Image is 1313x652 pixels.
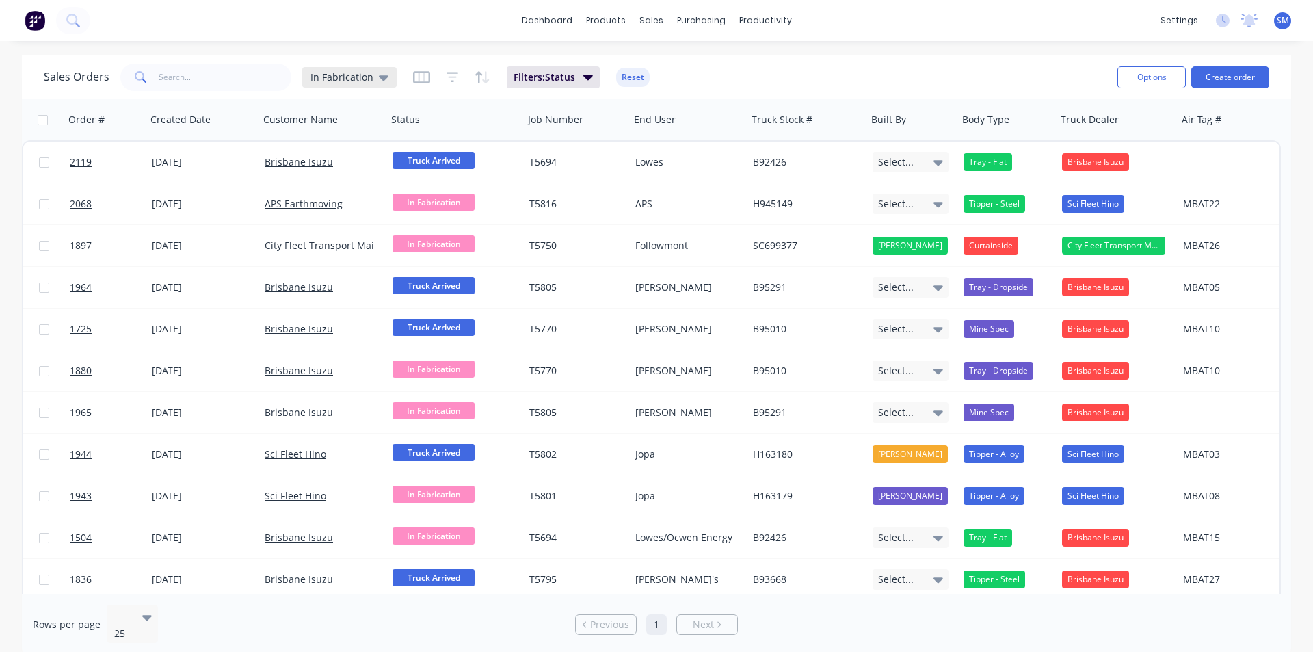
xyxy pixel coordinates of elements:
div: Jopa [635,447,737,461]
a: 1504 [70,517,152,558]
div: [DATE] [152,239,254,252]
button: Options [1117,66,1186,88]
a: Brisbane Isuzu [265,364,333,377]
div: MBAT10 [1183,322,1266,336]
div: Brisbane Isuzu [1062,404,1129,421]
div: SC699377 [753,239,856,252]
div: productivity [732,10,799,31]
span: In Fabrication [393,361,475,378]
div: [DATE] [152,531,254,545]
div: Tipper - Alloy [964,487,1024,505]
div: T5694 [529,155,620,169]
div: Tray - Dropside [964,362,1033,380]
span: Select... [878,281,914,294]
span: 2119 [70,155,92,169]
a: Previous page [576,618,636,631]
a: APS Earthmoving [265,197,343,210]
div: Lowes/Ocwen Energy [635,531,737,545]
span: Select... [878,406,914,419]
a: 2068 [70,183,152,224]
div: sales [633,10,670,31]
button: Reset [616,68,650,87]
span: Select... [878,197,914,211]
div: Brisbane Isuzu [1062,529,1129,547]
div: [PERSON_NAME] [873,487,948,505]
div: purchasing [670,10,732,31]
a: dashboard [515,10,579,31]
div: Mine Spec [964,404,1014,421]
a: 1943 [70,475,152,517]
span: Select... [878,573,914,586]
div: Jopa [635,489,737,503]
div: APS [635,197,737,211]
span: In Fabrication [393,486,475,503]
div: Tray - Flat [964,153,1012,171]
div: Tipper - Steel [964,195,1025,213]
div: [DATE] [152,489,254,503]
div: MBAT26 [1183,239,1266,252]
div: Truck Stock # [752,113,812,127]
div: [PERSON_NAME] [635,364,737,378]
span: 2068 [70,197,92,211]
div: settings [1154,10,1205,31]
div: Brisbane Isuzu [1062,320,1129,338]
a: Brisbane Isuzu [265,322,333,335]
a: 2119 [70,142,152,183]
div: Brisbane Isuzu [1062,362,1129,380]
div: Truck Dealer [1061,113,1119,127]
span: 1880 [70,364,92,378]
div: MBAT03 [1183,447,1266,461]
span: Truck Arrived [393,569,475,586]
span: In Fabrication [393,235,475,252]
div: [PERSON_NAME] [873,237,948,255]
div: [PERSON_NAME] [873,445,948,463]
span: 1944 [70,447,92,461]
div: [PERSON_NAME] [635,281,737,294]
span: 1964 [70,281,92,294]
div: Order # [68,113,105,127]
div: B92426 [753,155,856,169]
a: Sci Fleet Hino [265,489,326,502]
div: Tipper - Alloy [964,445,1024,463]
span: Truck Arrived [393,152,475,169]
a: Brisbane Isuzu [265,406,333,419]
h1: Sales Orders [44,70,109,83]
a: 1836 [70,559,152,600]
a: 1964 [70,267,152,308]
div: [DATE] [152,447,254,461]
a: 1880 [70,350,152,391]
span: Truck Arrived [393,277,475,294]
div: Curtainside [964,237,1018,255]
div: MBAT22 [1183,197,1266,211]
div: T5750 [529,239,620,252]
div: Followmont [635,239,737,252]
div: [PERSON_NAME] [635,406,737,419]
div: [PERSON_NAME]'s [635,573,737,586]
div: Sci Fleet Hino [1062,445,1124,463]
div: H163180 [753,447,856,461]
span: Select... [878,531,914,545]
div: Body Type [962,113,1009,127]
div: City Fleet Transport Management [1062,237,1165,255]
span: Rows per page [33,618,101,631]
input: Search... [159,64,292,91]
a: Sci Fleet Hino [265,447,326,460]
div: B93668 [753,573,856,586]
img: Factory [25,10,45,31]
div: B95010 [753,322,856,336]
div: Brisbane Isuzu [1062,278,1129,296]
div: H163179 [753,489,856,503]
span: In Fabrication [393,527,475,545]
a: Brisbane Isuzu [265,155,333,168]
div: [DATE] [152,197,254,211]
div: [DATE] [152,364,254,378]
div: T5802 [529,447,620,461]
span: Previous [590,618,629,631]
div: MBAT10 [1183,364,1266,378]
div: Lowes [635,155,737,169]
div: Job Number [528,113,583,127]
div: [DATE] [152,281,254,294]
div: Brisbane Isuzu [1062,571,1129,588]
div: T5816 [529,197,620,211]
button: Create order [1191,66,1269,88]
